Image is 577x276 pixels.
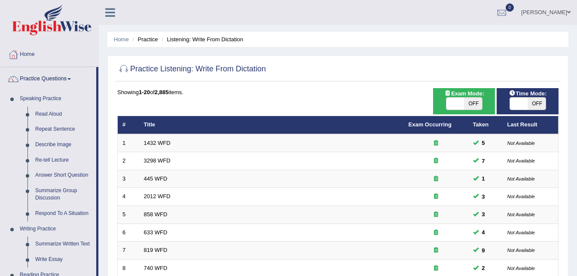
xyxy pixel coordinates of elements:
span: Time Mode: [505,89,550,98]
div: Exam occurring question [409,157,464,165]
span: You can still take this question [479,138,488,147]
th: Taken [468,116,503,134]
td: 4 [118,188,139,206]
div: Showing of items. [117,88,559,96]
span: You can still take this question [479,210,488,219]
span: You can still take this question [479,174,488,183]
div: Exam occurring question [409,264,464,273]
th: Title [139,116,404,134]
div: Show exams occurring in exams [433,88,495,114]
small: Not Available [507,141,535,146]
a: 819 WFD [144,247,168,253]
a: 740 WFD [144,265,168,271]
span: You can still take this question [479,228,488,237]
a: 445 WFD [144,175,168,182]
a: Home [114,36,129,43]
td: 7 [118,242,139,260]
div: Exam occurring question [409,229,464,237]
td: 5 [118,206,139,224]
a: Write Essay [31,252,96,267]
span: You can still take this question [479,264,488,273]
a: 3298 WFD [144,157,171,164]
span: Exam Mode: [441,89,487,98]
td: 3 [118,170,139,188]
div: Exam occurring question [409,211,464,219]
small: Not Available [507,194,535,199]
small: Not Available [507,176,535,181]
a: Describe Image [31,137,96,153]
div: Exam occurring question [409,246,464,255]
a: Speaking Practice [16,91,96,107]
a: Read Aloud [31,107,96,122]
div: Exam occurring question [409,193,464,201]
a: Re-tell Lecture [31,153,96,168]
b: 2,885 [155,89,169,95]
a: Answer Short Question [31,168,96,183]
div: Exam occurring question [409,139,464,147]
a: Summarize Written Text [31,236,96,252]
a: 858 WFD [144,211,168,218]
a: Writing Practice [16,221,96,237]
td: 2 [118,152,139,170]
small: Not Available [507,158,535,163]
span: You can still take this question [479,192,488,201]
td: 1 [118,134,139,152]
a: 1432 WFD [144,140,171,146]
span: 0 [506,3,514,12]
span: You can still take this question [479,246,488,255]
li: Practice [130,35,158,43]
a: Respond To A Situation [31,206,96,221]
a: 633 WFD [144,229,168,236]
div: Exam occurring question [409,175,464,183]
b: 1-20 [139,89,150,95]
a: 2012 WFD [144,193,171,199]
a: Repeat Sentence [31,122,96,137]
small: Not Available [507,230,535,235]
h2: Practice Listening: Write From Dictation [117,63,266,76]
a: Exam Occurring [409,121,452,128]
a: Practice Questions [0,67,96,89]
span: OFF [528,98,546,110]
li: Listening: Write From Dictation [159,35,243,43]
small: Not Available [507,212,535,217]
span: You can still take this question [479,156,488,166]
th: Last Result [503,116,559,134]
small: Not Available [507,266,535,271]
small: Not Available [507,248,535,253]
th: # [118,116,139,134]
a: Home [0,43,98,64]
span: OFF [464,98,482,110]
td: 6 [118,224,139,242]
a: Summarize Group Discussion [31,183,96,206]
